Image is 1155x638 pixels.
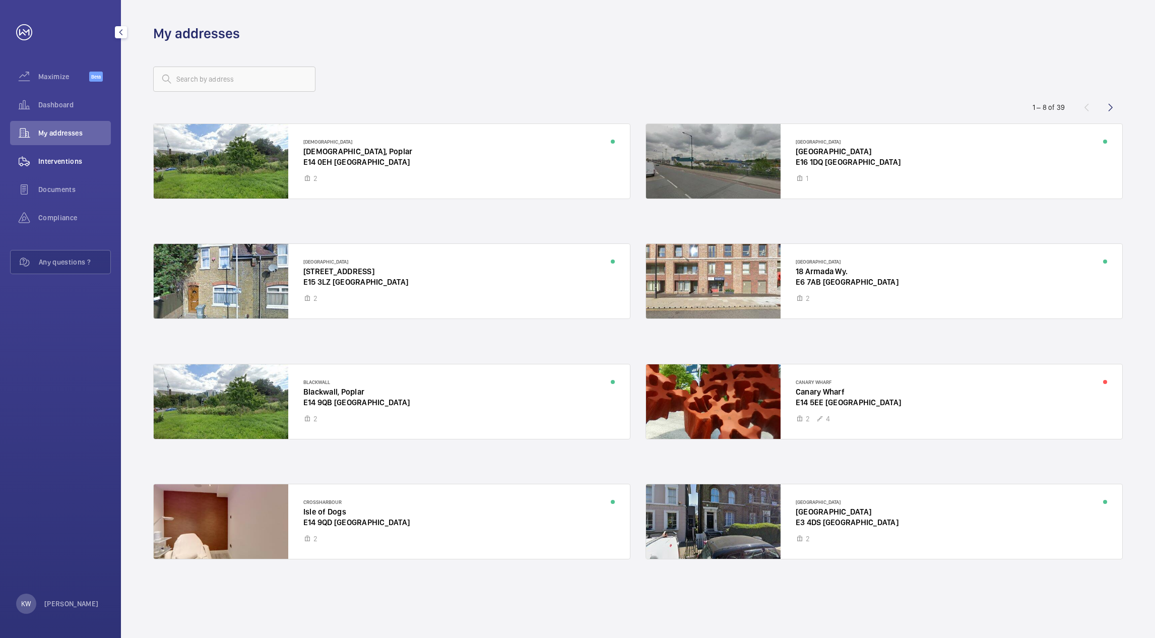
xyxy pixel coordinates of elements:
[153,24,240,43] h1: My addresses
[1033,102,1065,112] div: 1 – 8 of 39
[38,184,111,195] span: Documents
[39,257,110,267] span: Any questions ?
[38,128,111,138] span: My addresses
[153,67,315,92] input: Search by address
[38,213,111,223] span: Compliance
[38,156,111,166] span: Interventions
[21,599,31,609] p: KW
[38,72,89,82] span: Maximize
[44,599,99,609] p: [PERSON_NAME]
[38,100,111,110] span: Dashboard
[89,72,103,82] span: Beta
